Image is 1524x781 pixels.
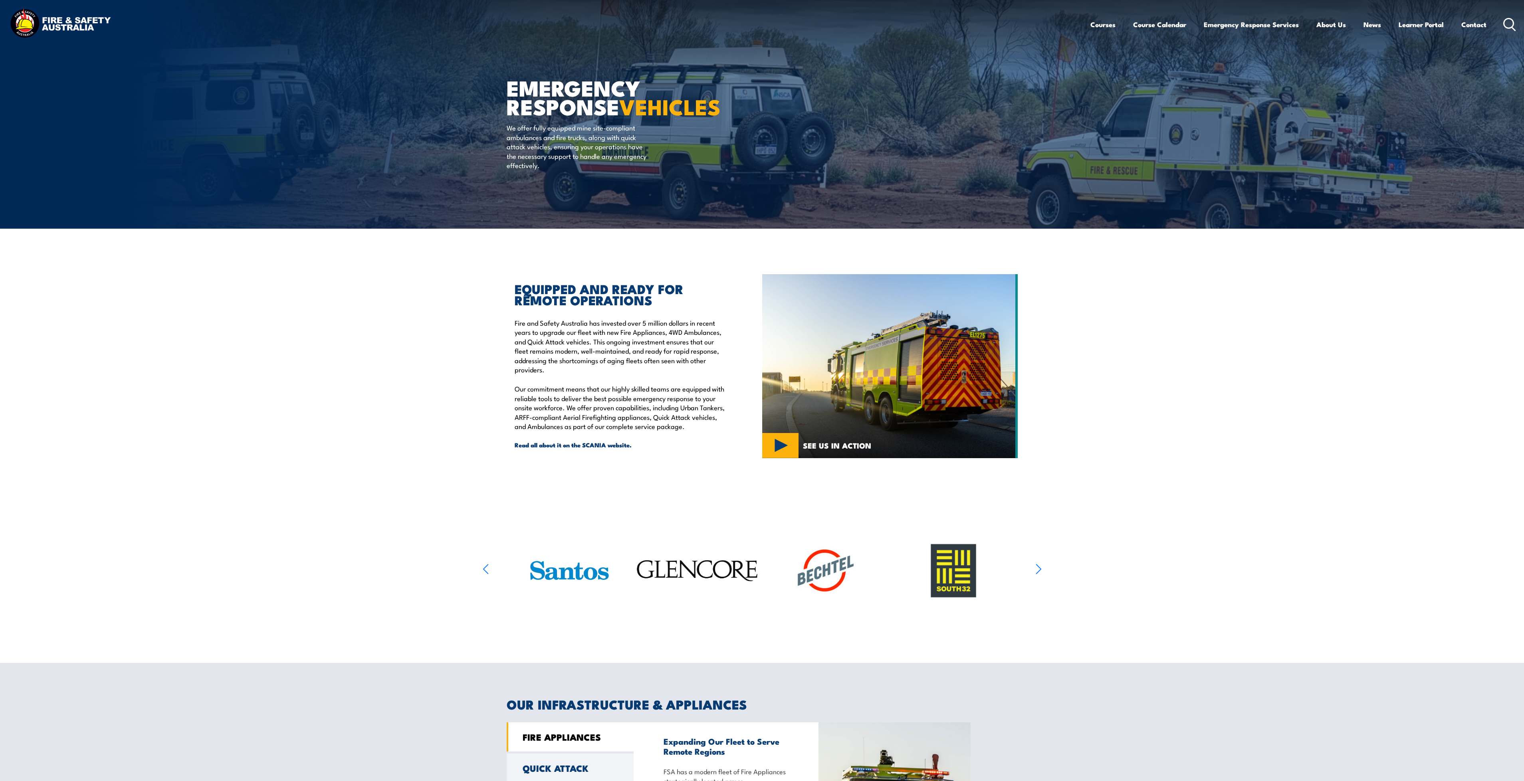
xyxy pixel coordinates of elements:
img: MERS VIDEO (3) [762,274,1018,458]
img: Glencore-logo [634,529,761,613]
a: Read all about it on the SCANIA website. [515,441,725,449]
p: Our commitment means that our highly skilled teams are equipped with reliable tools to deliver th... [515,384,725,431]
a: Contact [1461,14,1486,35]
a: Courses [1090,14,1116,35]
strong: VEHICLES [619,89,721,123]
a: Learner Portal [1399,14,1444,35]
img: santos-logo [527,538,612,603]
h3: Expanding Our Fleet to Serve Remote Regions [664,736,789,756]
a: FIRE APPLIANCES [507,722,634,751]
img: Bechtel_Logo_RGB [786,538,866,603]
span: SEE US IN ACTION [803,442,871,449]
h1: EMERGENCY RESPONSE [507,78,704,115]
a: News [1363,14,1381,35]
p: Fire and Safety Australia has invested over 5 million dollars in recent years to upgrade our flee... [515,318,725,374]
h2: EQUIPPED AND READY FOR REMOTE OPERATIONS [515,283,725,305]
p: We offer fully equipped mine site-compliant ambulances and fire trucks, along with quick attack v... [507,123,652,170]
img: SOUTH32 Logo [914,541,993,601]
h2: OUR INFRASTRUCTURE & APPLIANCES [507,698,1018,710]
a: About Us [1316,14,1346,35]
a: Emergency Response Services [1204,14,1299,35]
a: Course Calendar [1133,14,1186,35]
